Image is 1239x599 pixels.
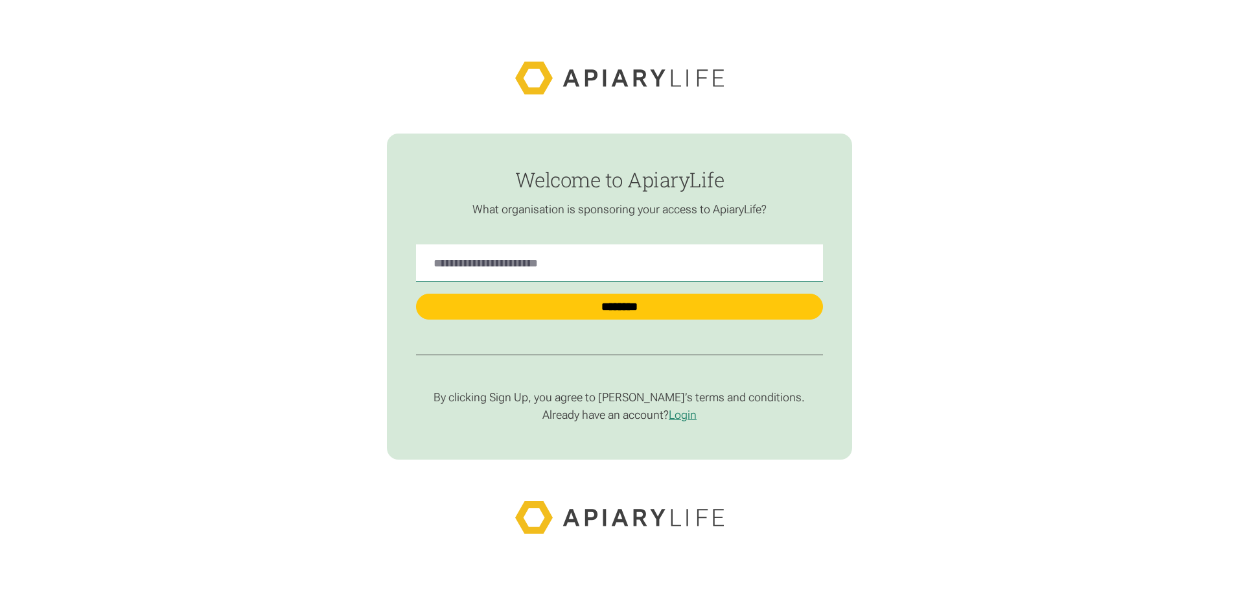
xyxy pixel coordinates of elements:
p: What organisation is sponsoring your access to ApiaryLife? [416,202,823,217]
p: Already have an account? [416,408,823,422]
h1: Welcome to ApiaryLife [416,169,823,191]
p: By clicking Sign Up, you agree to [PERSON_NAME]’s terms and conditions. [416,390,823,405]
form: find-employer [387,134,851,460]
a: Login [669,408,697,421]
